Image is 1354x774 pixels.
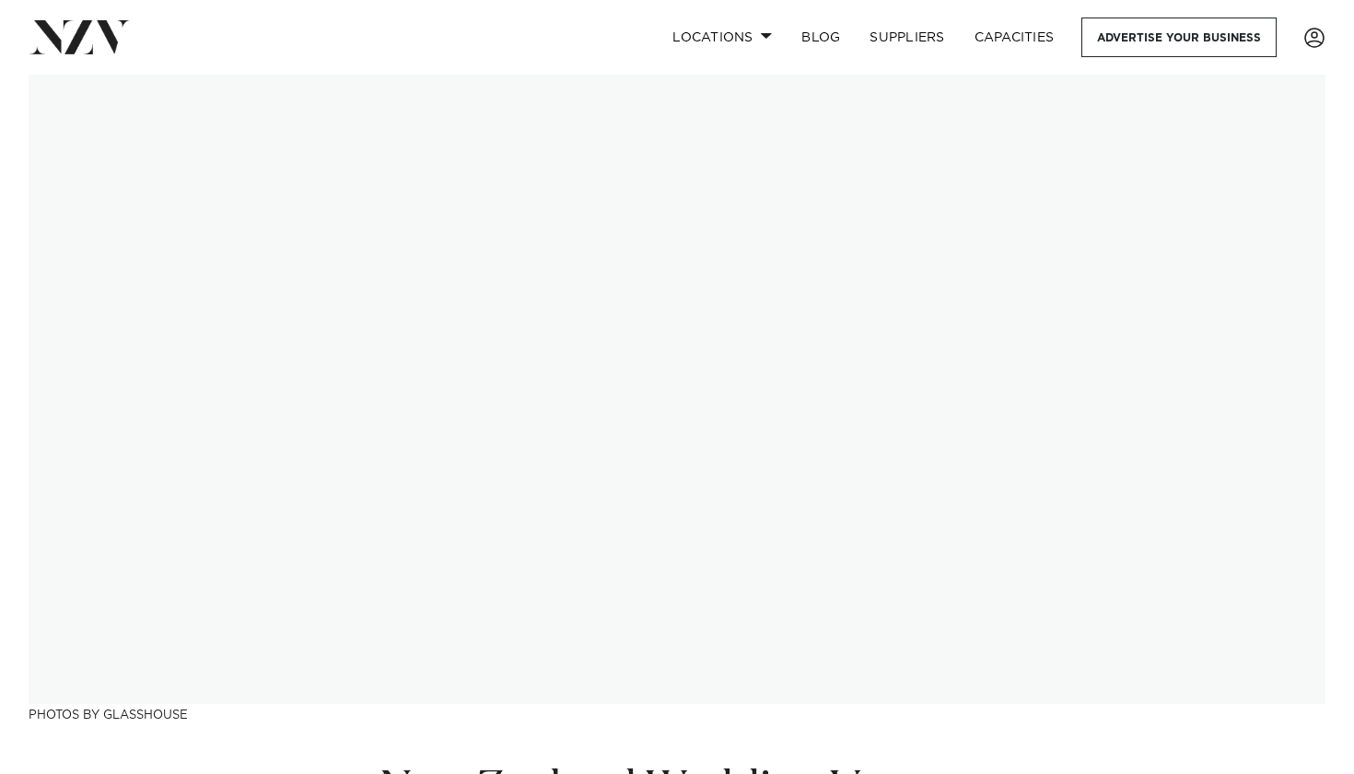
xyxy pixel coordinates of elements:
img: nzv-logo.png [29,20,130,53]
a: BLOG [787,18,855,57]
h3: Photos by Glasshouse [29,704,1325,723]
a: Capacities [960,18,1069,57]
a: SUPPLIERS [855,18,959,57]
a: Advertise your business [1081,18,1277,57]
a: Locations [658,18,787,57]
